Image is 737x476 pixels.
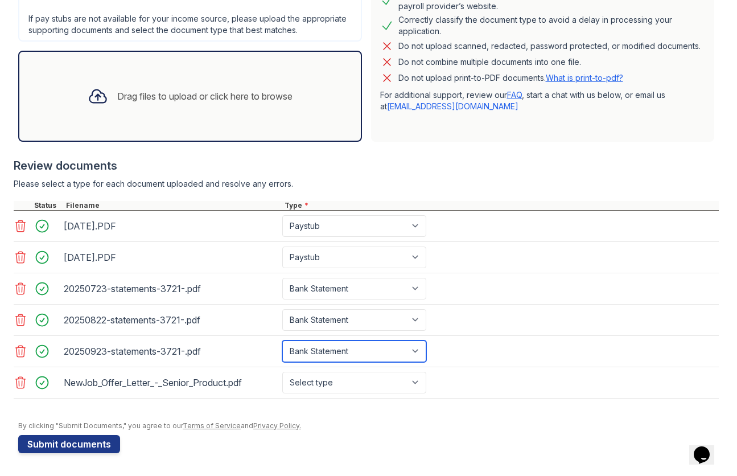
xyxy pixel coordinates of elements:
div: By clicking "Submit Documents," you agree to our and [18,421,719,430]
div: Correctly classify the document type to avoid a delay in processing your application. [398,14,706,37]
a: Privacy Policy. [253,421,301,430]
a: Terms of Service [183,421,241,430]
div: Do not combine multiple documents into one file. [398,55,581,69]
div: Status [32,201,64,210]
div: Type [282,201,719,210]
a: FAQ [507,90,522,100]
div: Review documents [14,158,719,174]
div: Filename [64,201,282,210]
a: [EMAIL_ADDRESS][DOMAIN_NAME] [387,101,518,111]
iframe: chat widget [689,430,726,465]
div: Do not upload scanned, redacted, password protected, or modified documents. [398,39,701,53]
a: What is print-to-pdf? [546,73,623,83]
div: Please select a type for each document uploaded and resolve any errors. [14,178,719,190]
button: Submit documents [18,435,120,453]
div: 20250822-statements-3721-.pdf [64,311,278,329]
div: [DATE].PDF [64,248,278,266]
div: Drag files to upload or click here to browse [117,89,293,103]
p: For additional support, review our , start a chat with us below, or email us at [380,89,706,112]
div: 20250923-statements-3721-.pdf [64,342,278,360]
div: [DATE].PDF [64,217,278,235]
div: 20250723-statements-3721-.pdf [64,280,278,298]
p: Do not upload print-to-PDF documents. [398,72,623,84]
div: NewJob_Offer_Letter_-_Senior_Product.pdf [64,374,278,392]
